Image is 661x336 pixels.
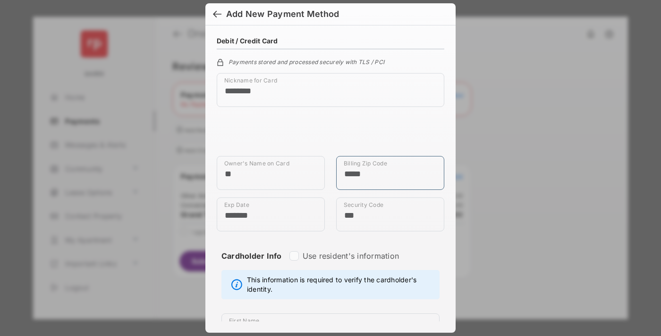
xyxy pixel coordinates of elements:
[217,115,444,156] iframe: Credit card field
[247,275,434,294] span: This information is required to verify the cardholder's identity.
[303,251,399,261] label: Use resident's information
[226,9,339,19] div: Add New Payment Method
[217,57,444,66] div: Payments stored and processed securely with TLS / PCI
[217,37,278,45] h4: Debit / Credit Card
[221,251,282,278] strong: Cardholder Info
